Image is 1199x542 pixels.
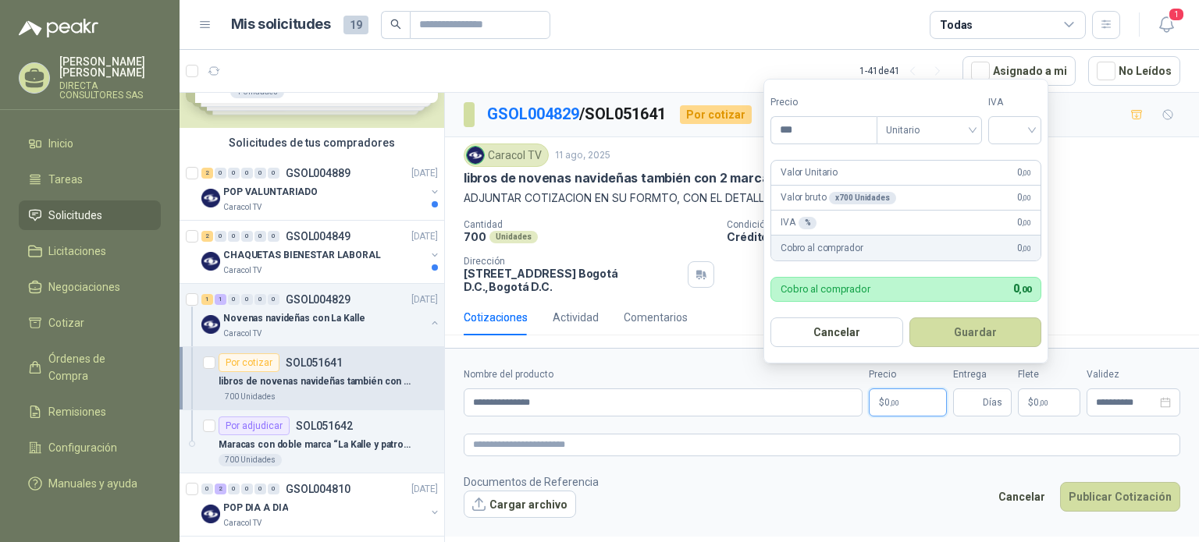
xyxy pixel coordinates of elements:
[411,482,438,497] p: [DATE]
[201,294,213,305] div: 1
[19,200,161,230] a: Solicitudes
[286,294,350,305] p: GSOL004829
[223,248,381,263] p: CHAQUETAS BIENESTAR LABORAL
[464,230,486,243] p: 700
[286,484,350,494] p: GSOL004810
[869,367,947,382] label: Precio
[201,505,220,523] img: Company Logo
[268,294,279,305] div: 0
[886,119,973,142] span: Unitario
[19,165,161,194] a: Tareas
[390,19,401,30] span: search
[219,391,282,403] div: 700 Unidades
[201,189,220,207] img: Company Logo
[489,231,538,243] div: Unidades
[48,135,73,152] span: Inicio
[624,309,688,326] div: Comentarios
[180,410,444,473] a: Por adjudicarSOL051642Maracas con doble marca “La Kalle y patrocinador”700 Unidades
[1022,218,1031,227] span: ,00
[1022,168,1031,177] span: ,00
[215,484,226,494] div: 2
[48,475,137,492] span: Manuales y ayuda
[219,437,413,452] p: Maracas con doble marca “La Kalle y patrocinador”
[241,168,253,179] div: 0
[201,315,220,334] img: Company Logo
[1087,367,1180,382] label: Validez
[228,231,240,242] div: 0
[464,256,681,267] p: Dirección
[223,264,262,277] p: Caracol TV
[411,229,438,244] p: [DATE]
[988,95,1041,110] label: IVA
[223,185,318,200] p: POP VALUNTARIADO
[223,311,365,326] p: Novenas navideñas con La Kalle
[19,236,161,266] a: Licitaciones
[464,367,863,382] label: Nombre del producto
[1017,241,1031,256] span: 0
[781,284,870,294] p: Cobro al comprador
[201,484,213,494] div: 0
[464,219,714,230] p: Cantidad
[231,13,331,36] h1: Mis solicitudes
[215,231,226,242] div: 0
[19,19,98,37] img: Logo peakr
[1018,388,1080,416] p: $ 0,00
[1017,165,1031,180] span: 0
[19,308,161,338] a: Cotizar
[241,294,253,305] div: 0
[254,231,266,242] div: 0
[464,143,549,167] div: Caracol TV
[201,168,213,179] div: 2
[553,309,599,326] div: Actividad
[48,350,146,384] span: Órdenes de Compra
[770,95,877,110] label: Precio
[48,403,106,420] span: Remisiones
[869,388,947,416] p: $0,00
[215,294,226,305] div: 1
[48,243,106,260] span: Licitaciones
[241,231,253,242] div: 0
[464,473,599,491] p: Documentos de Referencia
[219,374,413,389] p: libros de novenas navideñas también con 2 marcas
[727,219,1193,230] p: Condición de pago
[48,171,83,188] span: Tareas
[296,420,353,431] p: SOL051642
[555,148,610,163] p: 11 ago, 2025
[254,168,266,179] div: 0
[1034,398,1048,407] span: 0
[464,190,1180,207] p: ADJUNTAR COTIZACION EN SU FORMTO, CON EL DETALLE DE LO COTIZADO
[1088,56,1180,86] button: No Leídos
[1017,190,1031,205] span: 0
[781,215,817,230] p: IVA
[286,231,350,242] p: GSOL004849
[241,484,253,494] div: 0
[228,168,240,179] div: 0
[19,272,161,302] a: Negociaciones
[1022,244,1031,253] span: ,00
[201,252,220,271] img: Company Logo
[19,469,161,498] a: Manuales y ayuda
[180,128,444,158] div: Solicitudes de tus compradores
[464,170,776,186] p: libros de novenas navideñas también con 2 marcas
[223,517,262,530] p: Caracol TV
[983,389,1002,416] span: Días
[799,217,817,229] div: %
[286,168,350,179] p: GSOL004889
[268,484,279,494] div: 0
[254,294,266,305] div: 0
[1018,367,1080,382] label: Flete
[19,344,161,391] a: Órdenes de Compra
[909,317,1042,347] button: Guardar
[48,314,84,331] span: Cotizar
[228,484,240,494] div: 0
[201,290,441,340] a: 1 1 0 0 0 0 GSOL004829[DATE] Company LogoNovenas navideñas con La KalleCaracol TV
[411,166,438,181] p: [DATE]
[487,105,579,123] a: GSOL004829
[228,294,240,305] div: 0
[1039,399,1048,407] span: ,00
[781,190,896,205] p: Valor bruto
[962,56,1076,86] button: Asignado a mi
[343,16,368,34] span: 19
[201,227,441,277] a: 2 0 0 0 0 0 GSOL004849[DATE] Company LogoCHAQUETAS BIENESTAR LABORALCaracol TV
[1013,282,1031,295] span: 0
